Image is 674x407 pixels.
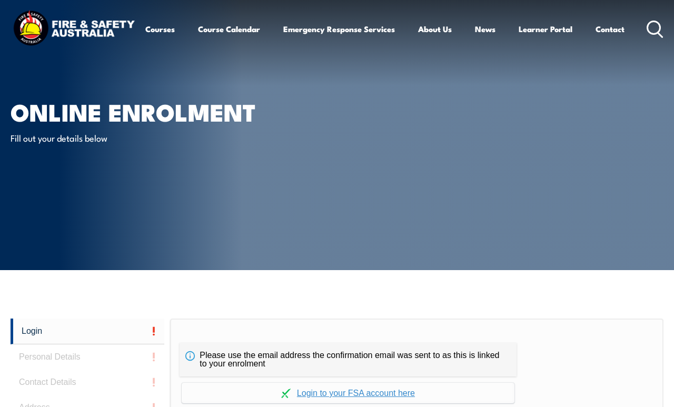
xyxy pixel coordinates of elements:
a: Learner Portal [519,16,572,42]
a: Courses [145,16,175,42]
div: Please use the email address the confirmation email was sent to as this is linked to your enrolment [180,343,517,376]
img: Log in withaxcelerate [281,389,291,398]
h1: Online Enrolment [11,101,271,122]
a: News [475,16,495,42]
p: Fill out your details below [11,132,203,144]
a: Contact [596,16,625,42]
a: Login [11,319,164,344]
a: About Us [418,16,452,42]
a: Emergency Response Services [283,16,395,42]
a: Course Calendar [198,16,260,42]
